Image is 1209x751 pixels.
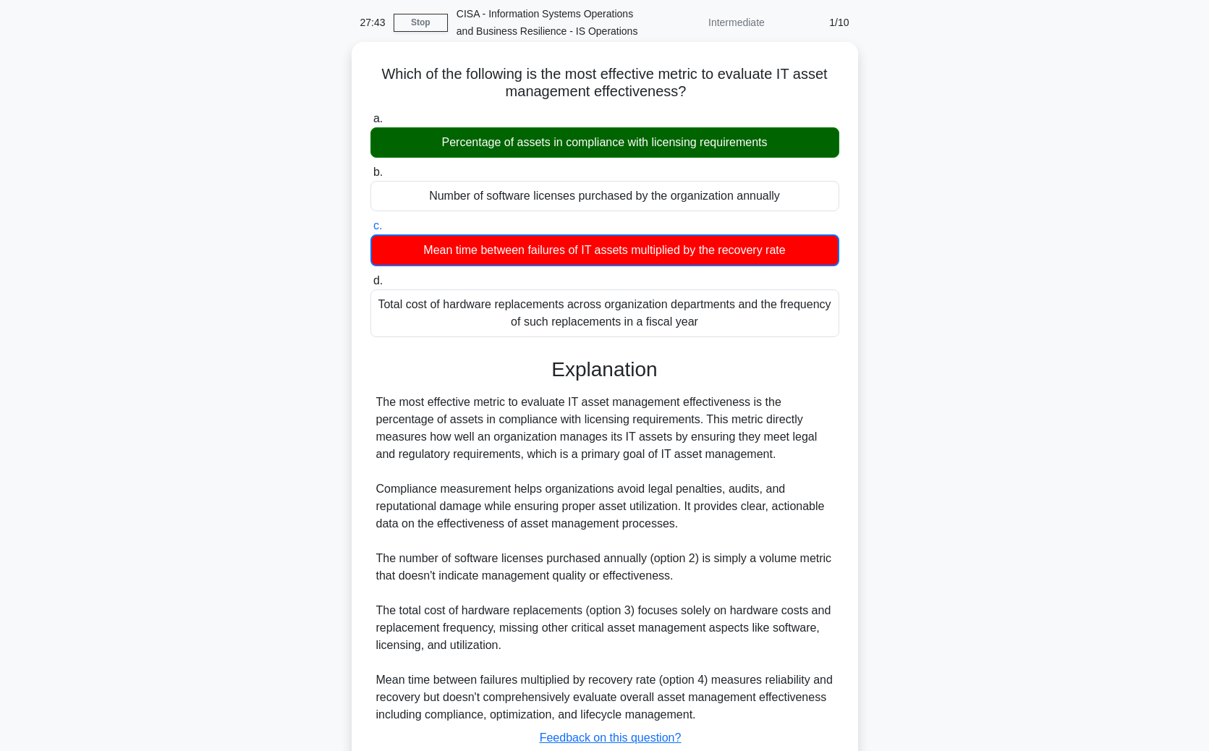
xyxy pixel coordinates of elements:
[647,8,773,37] div: Intermediate
[394,14,448,32] a: Stop
[370,181,839,211] div: Number of software licenses purchased by the organization annually
[352,8,394,37] div: 27:43
[370,127,839,158] div: Percentage of assets in compliance with licensing requirements
[773,8,858,37] div: 1/10
[369,65,841,101] h5: Which of the following is the most effective metric to evaluate IT asset management effectiveness?
[373,219,382,232] span: c.
[373,112,383,124] span: a.
[370,234,839,266] div: Mean time between failures of IT assets multiplied by the recovery rate
[379,357,831,382] h3: Explanation
[370,289,839,337] div: Total cost of hardware replacements across organization departments and the frequency of such rep...
[373,166,383,178] span: b.
[373,274,383,287] span: d.
[376,394,833,724] div: The most effective metric to evaluate IT asset management effectiveness is the percentage of asse...
[540,731,682,744] a: Feedback on this question?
